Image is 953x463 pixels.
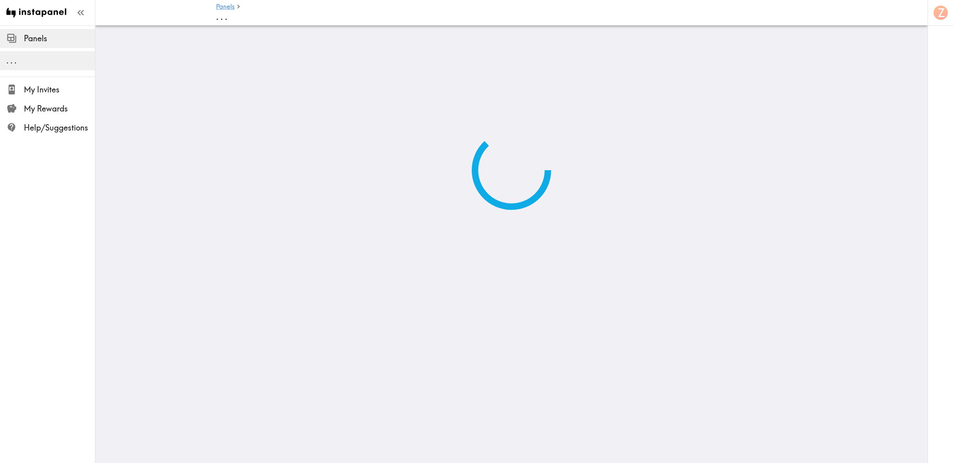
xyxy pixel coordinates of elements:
span: My Rewards [24,103,95,114]
span: Z [938,6,945,20]
span: . [10,56,13,65]
button: Z [933,5,949,21]
span: Help/Suggestions [24,122,95,133]
span: . [14,56,17,65]
span: . [225,10,228,22]
span: . [220,10,223,22]
span: My Invites [24,84,95,95]
span: . [6,56,9,65]
span: Panels [24,33,95,44]
span: . [216,10,219,22]
a: Panels [216,3,235,11]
